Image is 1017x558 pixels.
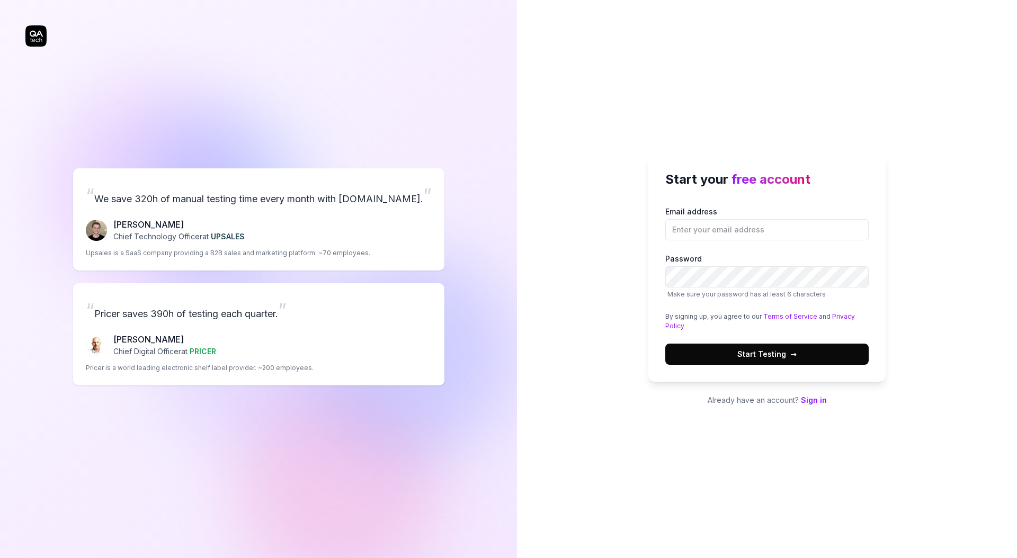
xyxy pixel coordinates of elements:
[113,218,245,231] p: [PERSON_NAME]
[113,231,245,242] p: Chief Technology Officer at
[73,168,444,271] a: “We save 320h of manual testing time every month with [DOMAIN_NAME].”Fredrik Seidl[PERSON_NAME]Ch...
[801,395,827,404] a: Sign in
[667,290,826,298] span: Make sure your password has at least 6 characters
[648,394,886,406] p: Already have an account?
[278,299,287,322] span: ”
[86,335,107,356] img: Chris Chalkitis
[790,348,797,359] span: →
[86,363,314,373] p: Pricer is a world leading electronic shelf label provider. ~200 employees.
[86,296,432,325] p: Pricer saves 390h of testing each quarter.
[737,348,797,359] span: Start Testing
[731,172,810,187] span: free account
[665,219,869,240] input: Email address
[86,184,94,207] span: “
[763,312,817,320] a: Terms of Service
[423,184,432,207] span: ”
[665,312,855,330] a: Privacy Policy
[86,220,107,241] img: Fredrik Seidl
[665,206,869,240] label: Email address
[665,253,869,299] label: Password
[86,299,94,322] span: “
[665,312,869,331] div: By signing up, you agree to our and
[211,232,245,241] span: UPSALES
[113,346,216,357] p: Chief Digital Officer at
[113,333,216,346] p: [PERSON_NAME]
[86,181,432,210] p: We save 320h of manual testing time every month with [DOMAIN_NAME].
[190,347,216,356] span: PRICER
[665,170,869,189] h2: Start your
[86,248,370,258] p: Upsales is a SaaS company providing a B2B sales and marketing platform. ~70 employees.
[73,283,444,385] a: “Pricer saves 390h of testing each quarter.”Chris Chalkitis[PERSON_NAME]Chief Digital Officerat P...
[665,266,869,287] input: PasswordMake sure your password has at least 6 characters
[665,344,869,365] button: Start Testing→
